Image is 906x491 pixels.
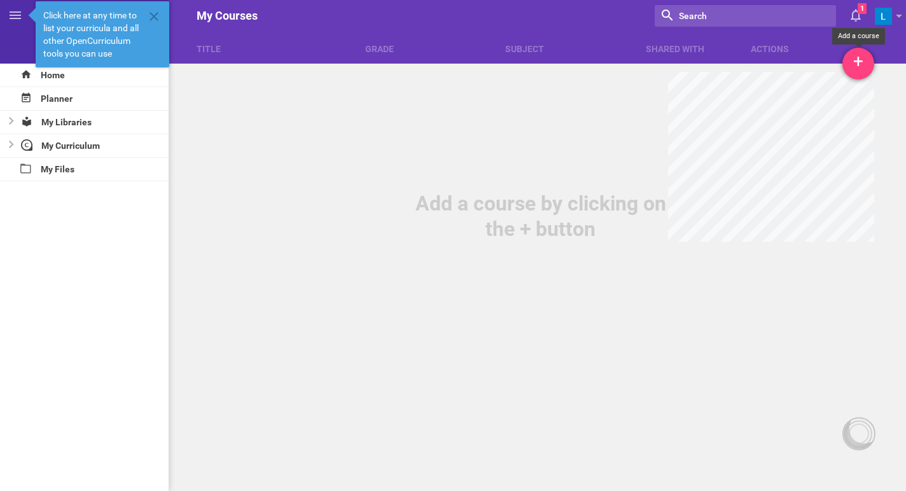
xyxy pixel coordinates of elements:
div: Subject [505,43,646,55]
div: Title [190,43,365,55]
span: Click here at any time to list your curricula and all other OpenCurriculum tools you can use [43,9,144,60]
div: Grade [365,43,506,55]
div: Add a course by clicking on the + button [414,191,668,242]
div: Add a course [832,28,885,45]
div: My Curriculum [17,134,169,157]
div: Shared with [646,43,751,55]
div: Actions [751,43,891,55]
div: My Libraries [17,111,169,134]
div: + [842,48,874,80]
input: Search [678,8,786,24]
